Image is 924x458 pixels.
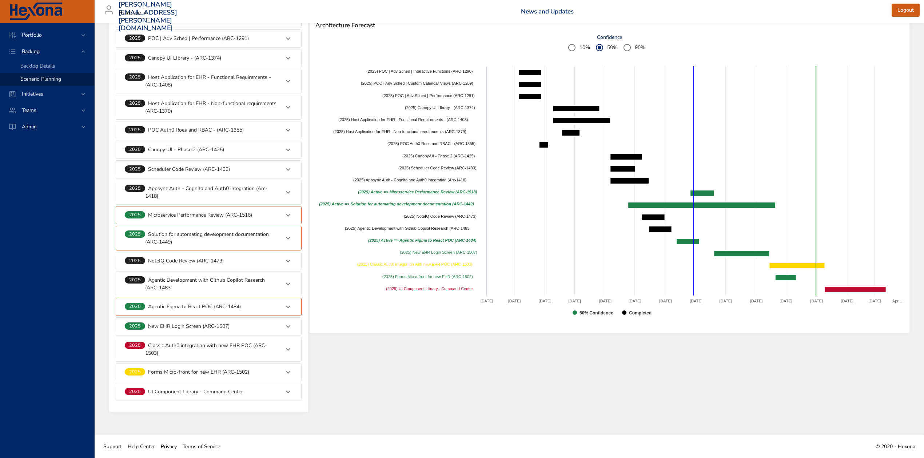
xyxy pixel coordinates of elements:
[116,69,301,93] div: 2025 Host Application for EHR - Functional Requirements - (ARC-1408)
[125,100,145,107] span: 2025
[629,299,641,303] text: [DATE]
[125,185,145,192] span: 2025
[116,180,301,204] div: 2025 Appsync Auth - Cognito and Auth0 integration (Arc-1418)
[116,272,301,296] div: 2025 Agentic Development with Github Copilot Research (ARC-1483
[145,54,221,62] p: Canopy UI LIbrary - (ARC-1374)
[125,35,145,41] span: 2025
[366,69,473,73] span: (2025) POC | Adv Sched | Interactive Functions (ARC-1290)
[361,81,473,85] span: (2025) POC | Adv Sched | Custom Calendar Views (ARC-1289)
[116,226,301,250] div: 2025 Solution for automating development documentation (ARC-1449)
[116,161,301,178] div: 2025 Scheduler Code Review (ARC-1433)
[897,6,914,15] span: Logout
[145,100,279,115] p: Host Application for EHR - Non-functional requirements (ARC-1379)
[145,303,241,310] p: Agentic Figma to React POC (ARC-1484)
[353,178,466,182] span: (2025) Appsync Auth - Cognito and Auth0 integration (Arc-1418)
[382,93,475,98] span: (2025) POC | Adv Sched | Performance (ARC-1291)
[568,40,651,55] div: ConfidenceGroup
[539,299,551,303] text: [DATE]
[145,165,230,173] p: Scheduler Code Review (ARC-1433)
[125,438,158,455] a: Help Center
[145,146,224,153] p: Canopy-UI - Phase 2 (ARC-1425)
[125,55,145,61] span: 2025
[116,337,301,361] div: 2025 Classic Auth0 integration with new EHR POC (ARC-1503)
[116,252,301,270] div: 2025 NoteIQ Code Review (ARC-1473)
[521,7,574,16] a: News and Updates
[580,310,613,316] text: 50% Confidence
[116,317,302,336] div: 2025 New EHR Login Screen (ARC-1507)
[386,286,473,291] span: (2025) UI Component Library - Command Center
[125,323,145,329] span: 2025
[145,368,249,376] p: Forms Micro-front for new EHR (ARC-1502)
[402,154,475,158] span: (2025) Canopy-UI - Phase 2 (ARC-1425)
[659,299,672,303] text: [DATE]
[357,262,473,266] span: (2025) Classic Auth0 integration with new EHR POC (ARC-1503)
[103,443,122,450] span: Support
[16,123,43,130] span: Admin
[20,63,55,69] span: Backlog Details
[405,105,475,110] span: (2025) Canopy UI LIbrary - (ARC-1374)
[119,7,150,19] div: Raintree
[125,388,145,395] span: 2025
[145,73,279,89] p: Host Application for EHR - Functional Requirements - (ARC-1408)
[568,299,581,303] text: [DATE]
[125,146,145,153] span: 2025
[145,185,279,200] p: Appsync Auth - Cognito and Auth0 integration (Arc-1418)
[338,117,468,122] span: (2025) Host Application for EHR - Functional Requirements - (ARC-1408)
[145,230,279,246] p: Solution for automating development documentation (ARC-1449)
[9,3,63,21] img: Hexona
[100,438,125,455] a: Support
[116,337,302,362] div: 2025 Classic Auth0 integration with new EHR POC (ARC-1503)
[145,322,230,330] p: New EHR Login Screen (ARC-1507)
[145,211,252,219] p: Microservice Performance Review (ARC-1518)
[16,107,42,114] span: Teams
[116,298,302,316] div: 2025 Agentic Figma to React POC (ARC-1484)
[387,141,475,146] span: (2025) POC Auth0 Roes and RBAC - (ARC-1355)
[116,226,302,250] div: 2025 Solution for automating development documentation (ARC-1449)
[119,1,177,32] h3: [PERSON_NAME][EMAIL_ADDRESS][PERSON_NAME][DOMAIN_NAME]
[128,443,155,450] span: Help Center
[125,231,145,237] span: 2025
[125,277,145,283] span: 2025
[810,299,823,303] text: [DATE]
[116,318,301,335] div: 2025 New EHR Login Screen (ARC-1507)
[180,438,223,455] a: Terms of Service
[125,303,145,310] span: 2025
[145,388,243,395] p: UI Component Library - Command Center
[145,35,249,42] p: POC | Adv Sched | Performance (ARC-1291)
[599,299,612,303] text: [DATE]
[145,126,244,134] p: POC Auth0 Roes and RBAC - (ARC-1355)
[892,4,920,17] button: Logout
[20,76,61,83] span: Scenario Planning
[720,299,732,303] text: [DATE]
[116,95,301,119] div: 2025 Host Application for EHR - Non-functional requirements (ARC-1379)
[145,257,224,265] p: NoteIQ Code Review (ARC-1473)
[116,206,302,224] div: 2025 Microservice Performance Review (ARC-1518)
[358,190,477,194] i: (2025) Active => Microservice Performance Review (ARC-1518)
[125,257,145,264] span: 2025
[145,276,279,292] p: Agentic Development with Github Copilot Research (ARC-1483
[116,121,301,139] div: 2025 POC Auth0 Roes and RBAC - (ARC-1355)
[690,299,702,303] text: [DATE]
[125,369,145,375] span: 2025
[116,298,301,316] div: 2025 Agentic Figma to React POC (ARC-1484)
[398,166,477,170] span: (2025) Scheduler Code Review (ARC-1433)
[780,299,792,303] text: [DATE]
[16,91,49,97] span: Initiatives
[319,202,474,206] i: (2025) Active => Solution for automating development documentation (ARC-1449)
[481,299,493,303] text: [DATE]
[125,342,145,349] span: 2025
[345,226,469,230] span: (2025) Agentic Development with Github Copilot Research (ARC-1483
[404,214,477,218] span: (2025) NoteIQ Code Review (ARC-1473)
[116,141,301,158] div: 2025 Canopy-UI - Phase 2 (ARC-1425)
[841,299,854,303] text: [DATE]
[892,299,904,303] text: Apr …
[580,44,590,51] span: 10%
[145,342,279,357] p: Classic Auth0 integration with new EHR POC (ARC-1503)
[16,48,45,55] span: Backlog
[116,206,301,224] div: 2025 Microservice Performance Review (ARC-1518)
[382,274,473,279] span: (2025) Forms Micro-front for new EHR (ARC-1502)
[161,443,177,450] span: Privacy
[315,22,904,29] span: Architecture Forecast
[116,383,301,401] div: 2025 UI Component Library - Command Center
[876,443,915,450] span: © 2020 - Hexona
